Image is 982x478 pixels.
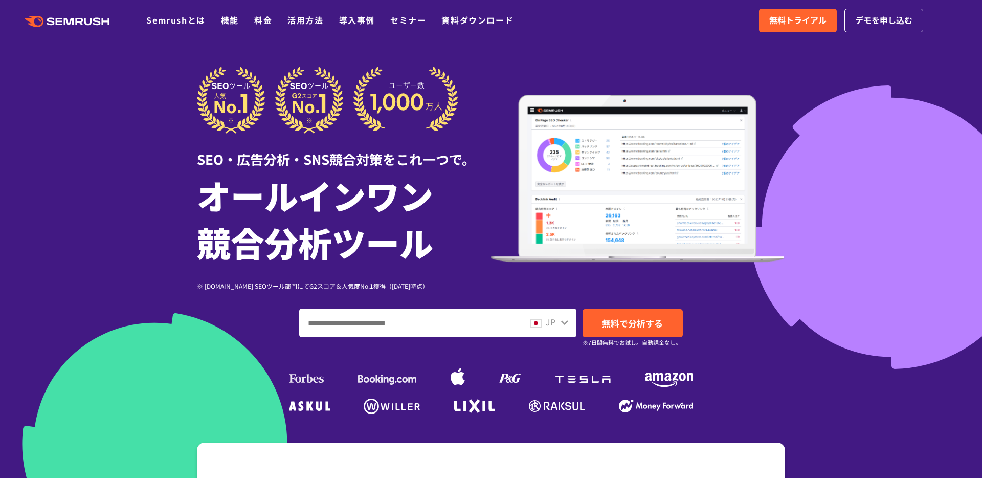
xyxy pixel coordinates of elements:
[583,309,683,337] a: 無料で分析する
[583,338,681,347] small: ※7日間無料でお試し。自動課金なし。
[221,14,239,26] a: 機能
[197,171,491,266] h1: オールインワン 競合分析ツール
[197,134,491,169] div: SEO・広告分析・SNS競合対策をこれ一つで。
[759,9,837,32] a: 無料トライアル
[546,316,555,328] span: JP
[441,14,514,26] a: 資料ダウンロード
[254,14,272,26] a: 料金
[339,14,375,26] a: 導入事例
[287,14,323,26] a: 活用方法
[844,9,923,32] a: デモを申し込む
[602,317,663,330] span: 無料で分析する
[855,14,912,27] span: デモを申し込む
[390,14,426,26] a: セミナー
[300,309,521,337] input: ドメイン、キーワードまたはURLを入力してください
[769,14,827,27] span: 無料トライアル
[197,281,491,291] div: ※ [DOMAIN_NAME] SEOツール部門にてG2スコア＆人気度No.1獲得（[DATE]時点）
[146,14,205,26] a: Semrushとは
